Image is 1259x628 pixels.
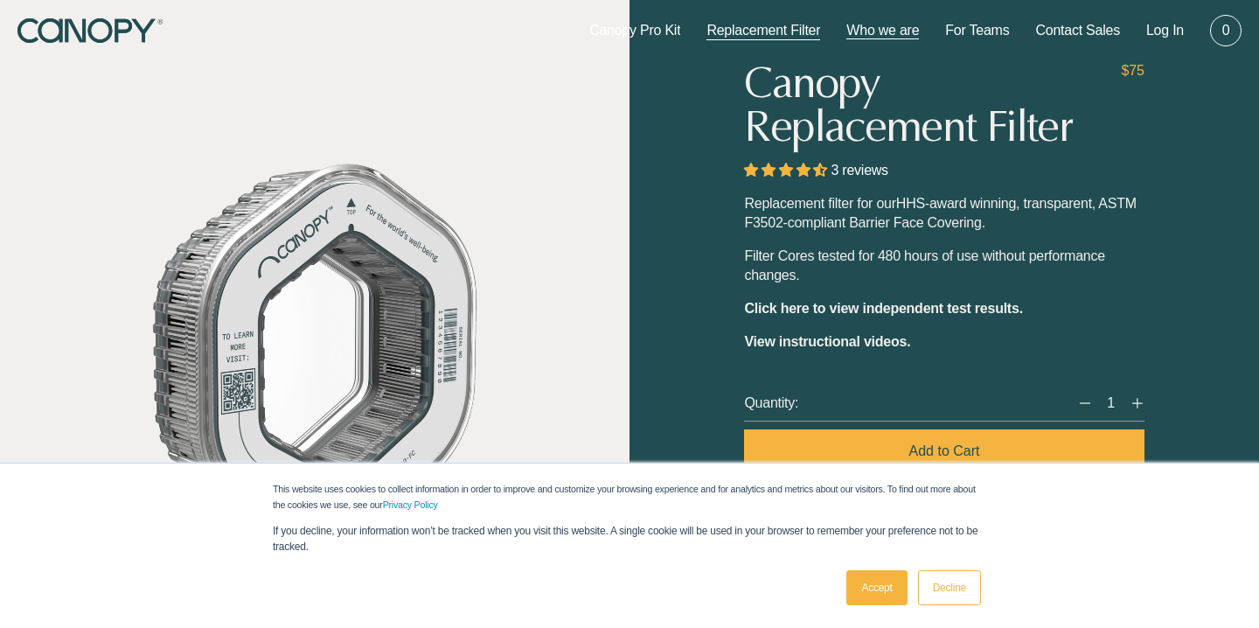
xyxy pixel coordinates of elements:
span: Replacement filter for our [744,196,895,211]
button: Add to Cart [744,429,1144,473]
span: This website uses cookies to collect information in order to improve and customize your browsing ... [273,484,976,510]
h1: Canopy Replacement Filter [744,61,1114,149]
span: $75 [1122,61,1144,80]
span: 4.67 stars [744,163,831,178]
a: Log In [1146,21,1184,40]
a: For Teams [945,21,1009,40]
a: View instructional videos. [744,334,910,349]
a: Who we are [846,21,919,40]
p: Filter Cores tested for 480 hours of use without performance changes. [744,247,1144,285]
a: Accept [846,570,907,605]
p: HHS-award winning, transparent, ASTM F3502-compliant Barrier Face Covering. [744,194,1144,233]
a: Decline [918,570,981,605]
span: 0 [1222,21,1230,40]
a: 0 [1210,15,1242,46]
b: . [907,334,910,349]
p: If you decline, your information won’t be tracked when you visit this website. A single cookie wi... [273,523,986,555]
a: Click here to view independent test results [744,301,1019,316]
a: Replacement Filter [706,21,820,40]
b: . [1019,301,1023,316]
span: Quantity: [744,394,798,413]
a: Canopy Pro Kit [589,21,680,40]
a: Contact Sales [1035,21,1120,40]
a: Privacy Policy [383,499,438,510]
span: 3 reviews [831,163,887,178]
strong: View instructional videos [744,334,907,349]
